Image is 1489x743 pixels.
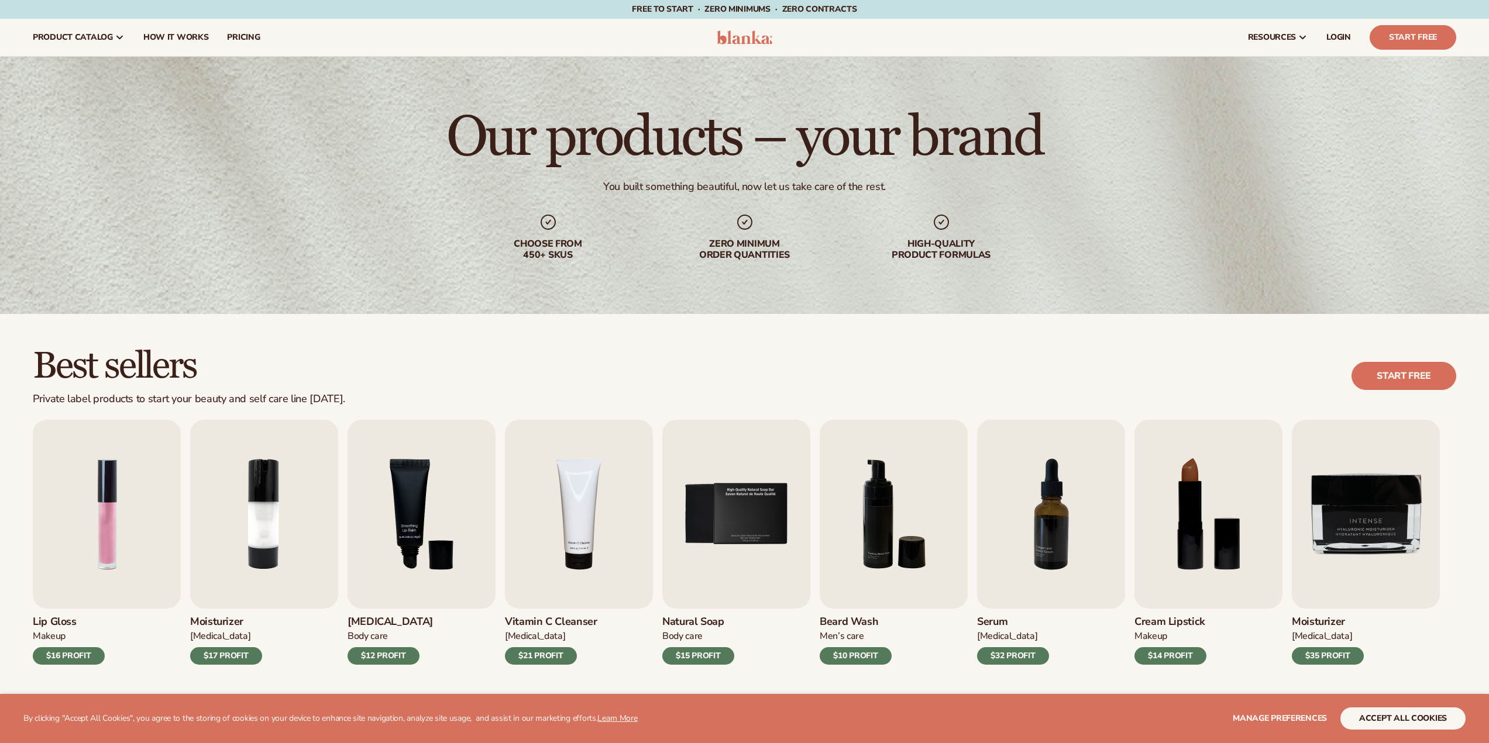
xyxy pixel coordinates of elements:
a: 4 / 9 [505,420,653,665]
a: 3 / 9 [348,420,496,665]
div: Makeup [33,630,105,642]
h3: Natural Soap [662,616,734,628]
div: You built something beautiful, now let us take care of the rest. [603,180,886,193]
h3: Serum [977,616,1049,628]
div: Men’s Care [820,630,892,642]
a: Start Free [1370,25,1456,50]
a: 1 / 9 [33,420,181,665]
div: Makeup [1134,630,1206,642]
h3: Lip Gloss [33,616,105,628]
a: 5 / 9 [662,420,810,665]
a: resources [1239,19,1317,56]
a: How It Works [134,19,218,56]
a: 9 / 9 [1292,420,1440,665]
div: [MEDICAL_DATA] [977,630,1049,642]
span: Free to start · ZERO minimums · ZERO contracts [632,4,857,15]
h2: Best sellers [33,347,345,386]
div: $10 PROFIT [820,647,892,665]
a: LOGIN [1317,19,1360,56]
h3: Moisturizer [190,616,262,628]
div: $16 PROFIT [33,647,105,665]
div: $21 PROFIT [505,647,577,665]
div: $14 PROFIT [1134,647,1206,665]
h3: Moisturizer [1292,616,1364,628]
div: $17 PROFIT [190,647,262,665]
p: By clicking "Accept All Cookies", you agree to the storing of cookies on your device to enhance s... [23,714,638,724]
a: 6 / 9 [820,420,968,665]
div: Choose from 450+ Skus [473,239,623,261]
div: [MEDICAL_DATA] [1292,630,1364,642]
a: 2 / 9 [190,420,338,665]
span: Manage preferences [1233,713,1327,724]
div: Private label products to start your beauty and self care line [DATE]. [33,393,345,406]
a: pricing [218,19,269,56]
span: resources [1248,33,1296,42]
div: Body Care [348,630,433,642]
a: 7 / 9 [977,420,1125,665]
a: 8 / 9 [1134,420,1282,665]
h1: Our products – your brand [446,110,1043,166]
span: product catalog [33,33,113,42]
div: Zero minimum order quantities [670,239,820,261]
a: Start free [1352,362,1456,390]
div: [MEDICAL_DATA] [190,630,262,642]
span: pricing [227,33,260,42]
a: product catalog [23,19,134,56]
h3: [MEDICAL_DATA] [348,616,433,628]
div: $35 PROFIT [1292,647,1364,665]
div: $15 PROFIT [662,647,734,665]
img: logo [717,30,772,44]
div: $32 PROFIT [977,647,1049,665]
div: Body Care [662,630,734,642]
h3: Vitamin C Cleanser [505,616,597,628]
button: Manage preferences [1233,707,1327,730]
a: Learn More [597,713,637,724]
div: High-quality product formulas [866,239,1016,261]
div: [MEDICAL_DATA] [505,630,597,642]
h3: Beard Wash [820,616,892,628]
div: $12 PROFIT [348,647,419,665]
span: LOGIN [1326,33,1351,42]
h3: Cream Lipstick [1134,616,1206,628]
button: accept all cookies [1340,707,1466,730]
span: How It Works [143,33,209,42]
